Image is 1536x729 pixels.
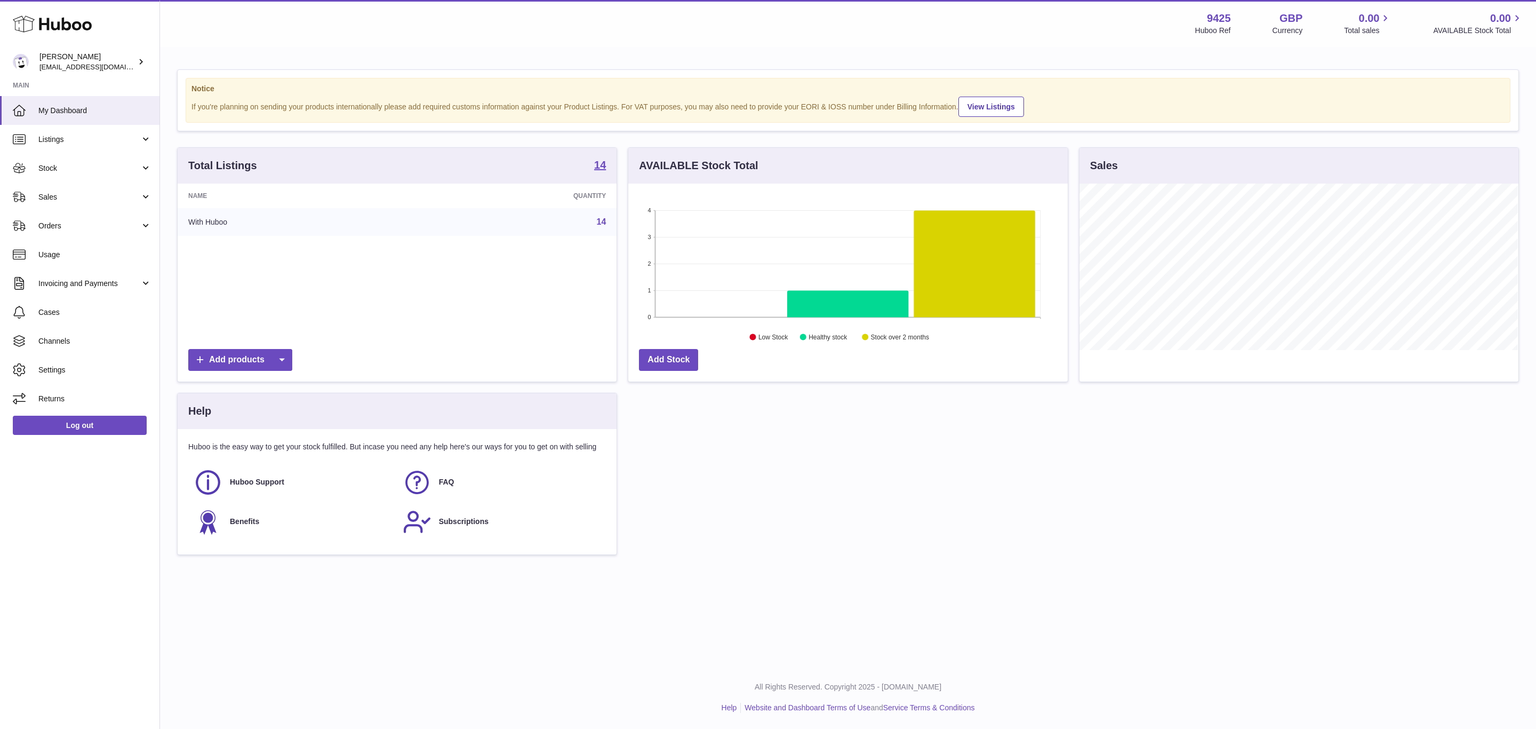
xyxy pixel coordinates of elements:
a: Huboo Support [194,468,392,497]
span: 0.00 [1490,11,1511,26]
text: 1 [648,287,651,294]
span: Stock [38,163,140,173]
p: Huboo is the easy way to get your stock fulfilled. But incase you need any help here's our ways f... [188,442,606,452]
li: and [741,703,974,713]
img: internalAdmin-9425@internal.huboo.com [13,54,29,70]
span: Listings [38,134,140,145]
span: Cases [38,307,151,318]
text: 3 [648,234,651,240]
span: Huboo Support [230,477,284,487]
strong: GBP [1279,11,1302,26]
a: Add products [188,349,292,371]
span: My Dashboard [38,106,151,116]
text: Healthy stock [809,334,848,341]
span: Total sales [1344,26,1391,36]
a: View Listings [958,97,1024,117]
strong: 14 [594,160,606,170]
span: Benefits [230,517,259,527]
h3: Total Listings [188,159,257,173]
div: Huboo Ref [1195,26,1231,36]
h3: Help [188,404,211,418]
div: If you're planning on sending your products internationally please add required customs informati... [191,95,1505,117]
text: 4 [648,207,651,213]
a: Website and Dashboard Terms of Use [745,703,870,712]
text: Low Stock [758,334,788,341]
a: 14 [597,217,606,226]
span: Settings [38,365,151,375]
div: [PERSON_NAME] [39,52,135,72]
a: Benefits [194,508,392,536]
span: AVAILABLE Stock Total [1433,26,1523,36]
a: Subscriptions [403,508,601,536]
strong: 9425 [1207,11,1231,26]
a: 0.00 Total sales [1344,11,1391,36]
th: Name [178,184,409,208]
text: 2 [648,260,651,267]
text: 0 [648,314,651,320]
span: Channels [38,336,151,346]
a: Help [722,703,737,712]
span: Sales [38,192,140,202]
h3: Sales [1090,159,1118,173]
div: Currency [1273,26,1303,36]
span: Usage [38,250,151,260]
a: 14 [594,160,606,172]
a: FAQ [403,468,601,497]
span: 0.00 [1359,11,1380,26]
text: Stock over 2 months [871,334,929,341]
th: Quantity [409,184,617,208]
a: Service Terms & Conditions [883,703,975,712]
span: FAQ [439,477,454,487]
h3: AVAILABLE Stock Total [639,159,758,173]
span: Orders [38,221,140,231]
span: [EMAIL_ADDRESS][DOMAIN_NAME] [39,62,157,71]
td: With Huboo [178,208,409,236]
a: Log out [13,416,147,435]
span: Invoicing and Payments [38,279,140,289]
strong: Notice [191,84,1505,94]
a: 0.00 AVAILABLE Stock Total [1433,11,1523,36]
p: All Rights Reserved. Copyright 2025 - [DOMAIN_NAME] [169,682,1527,692]
span: Returns [38,394,151,404]
a: Add Stock [639,349,698,371]
span: Subscriptions [439,517,489,527]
